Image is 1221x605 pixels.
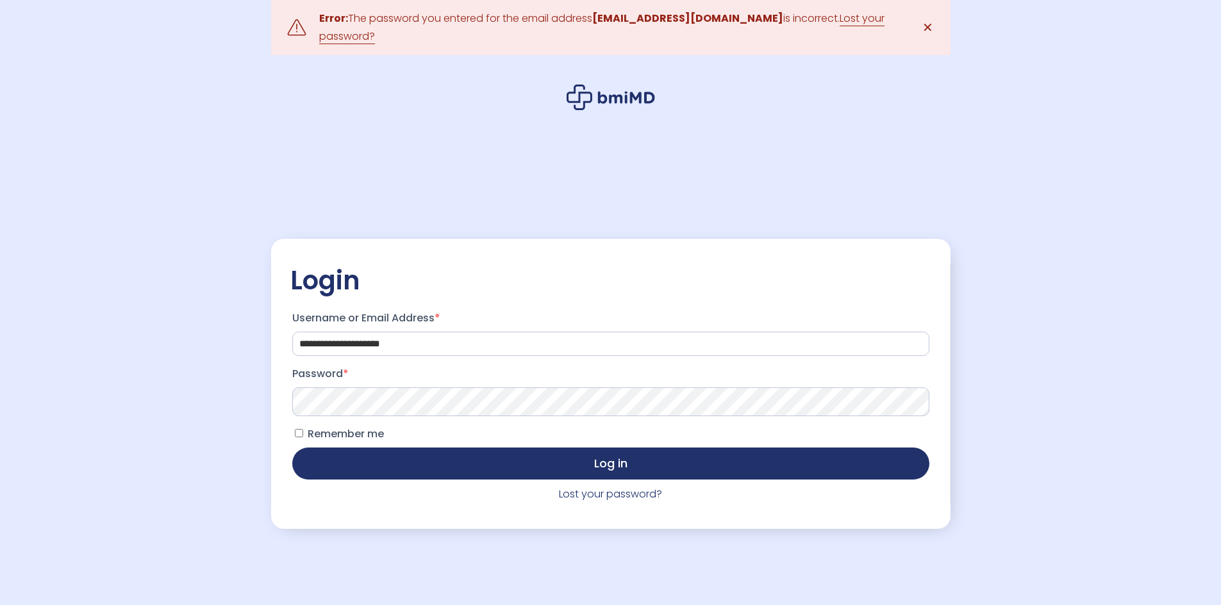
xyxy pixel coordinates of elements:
strong: Error: [319,11,348,26]
a: ✕ [915,15,941,40]
button: Log in [292,448,929,480]
input: Remember me [295,429,303,437]
h2: Login [290,264,931,296]
strong: [EMAIL_ADDRESS][DOMAIN_NAME] [592,11,783,26]
label: Username or Email Address [292,308,929,328]
div: The password you entered for the email address is incorrect. [319,10,902,45]
span: ✕ [922,19,933,36]
label: Password [292,364,929,384]
a: Lost your password? [559,487,662,501]
span: Remember me [308,426,384,441]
